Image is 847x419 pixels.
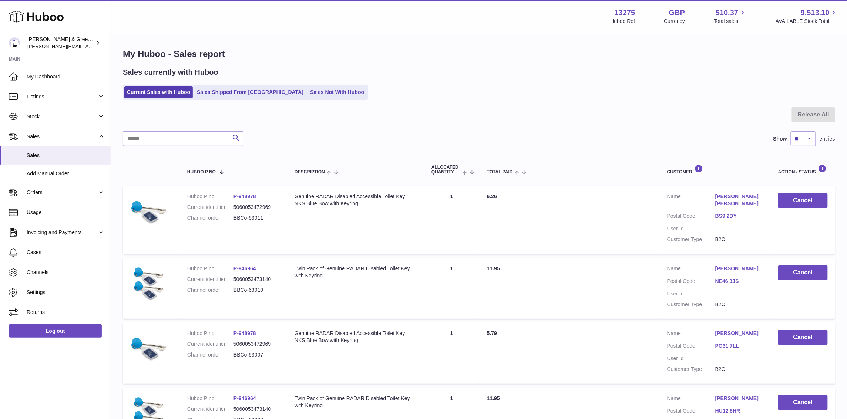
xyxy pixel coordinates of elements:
[715,408,763,415] a: HU12 8HR
[773,135,787,142] label: Show
[487,266,500,271] span: 11.95
[187,406,233,413] dt: Current identifier
[187,351,233,358] dt: Channel order
[667,193,715,209] dt: Name
[233,214,280,222] dd: BBCo-63011
[667,225,715,232] dt: User Id
[187,265,233,272] dt: Huboo P no
[187,214,233,222] dt: Channel order
[716,8,738,18] span: 510.37
[187,193,233,200] dt: Huboo P no
[9,324,102,338] a: Log out
[27,229,97,236] span: Invoicing and Payments
[611,18,635,25] div: Huboo Ref
[431,165,461,175] span: ALLOCATED Quantity
[487,170,513,175] span: Total paid
[801,8,830,18] span: 9,513.10
[187,330,233,337] dt: Huboo P no
[27,152,105,159] span: Sales
[233,351,280,358] dd: BBCo-63007
[27,73,105,80] span: My Dashboard
[487,330,497,336] span: 5.79
[615,8,635,18] strong: 13275
[424,186,480,254] td: 1
[187,204,233,211] dt: Current identifier
[27,269,105,276] span: Channels
[424,322,480,384] td: 1
[233,287,280,294] dd: BBCo-63010
[9,37,20,48] img: ellen@bluebadgecompany.co.uk
[667,342,715,351] dt: Postal Code
[715,265,763,272] a: [PERSON_NAME]
[667,278,715,287] dt: Postal Code
[187,341,233,348] dt: Current identifier
[130,193,167,230] img: $_57.JPG
[776,8,838,25] a: 9,513.10 AVAILABLE Stock Total
[233,276,280,283] dd: 5060053473140
[124,86,193,98] a: Current Sales with Huboo
[667,265,715,274] dt: Name
[667,236,715,243] dt: Customer Type
[778,395,828,410] button: Cancel
[233,193,256,199] a: P-948978
[187,276,233,283] dt: Current identifier
[667,355,715,362] dt: User Id
[778,193,828,208] button: Cancel
[295,395,417,409] div: Twin Pack of Genuine RADAR Disabled Toilet Key with Keyring
[667,301,715,308] dt: Customer Type
[233,204,280,211] dd: 5060053472969
[715,301,763,308] dd: B2C
[130,330,167,367] img: $_57.JPG
[667,395,715,404] dt: Name
[295,265,417,279] div: Twin Pack of Genuine RADAR Disabled Toilet Key with Keyring
[27,189,97,196] span: Orders
[424,258,480,319] td: 1
[778,265,828,280] button: Cancel
[27,170,105,177] span: Add Manual Order
[715,395,763,402] a: [PERSON_NAME]
[667,408,715,416] dt: Postal Code
[123,67,218,77] h2: Sales currently with Huboo
[715,342,763,349] a: PO31 7LL
[295,170,325,175] span: Description
[187,170,216,175] span: Huboo P no
[307,86,367,98] a: Sales Not With Huboo
[194,86,306,98] a: Sales Shipped From [GEOGRAPHIC_DATA]
[715,330,763,337] a: [PERSON_NAME]
[27,309,105,316] span: Returns
[664,18,685,25] div: Currency
[714,8,747,25] a: 510.37 Total sales
[715,366,763,373] dd: B2C
[667,213,715,222] dt: Postal Code
[715,213,763,220] a: BS9 2DY
[27,133,97,140] span: Sales
[295,330,417,344] div: Genuine RADAR Disabled Accessible Toilet Key NKS Blue Bow with Keyring
[233,341,280,348] dd: 5060053472969
[667,290,715,297] dt: User Id
[233,395,256,401] a: P-946964
[27,43,148,49] span: [PERSON_NAME][EMAIL_ADDRESS][DOMAIN_NAME]
[295,193,417,207] div: Genuine RADAR Disabled Accessible Toilet Key NKS Blue Bow with Keyring
[667,330,715,339] dt: Name
[187,395,233,402] dt: Huboo P no
[667,366,715,373] dt: Customer Type
[187,287,233,294] dt: Channel order
[714,18,747,25] span: Total sales
[233,330,256,336] a: P-948978
[715,236,763,243] dd: B2C
[715,193,763,207] a: [PERSON_NAME] [PERSON_NAME]
[667,165,763,175] div: Customer
[776,18,838,25] span: AVAILABLE Stock Total
[130,265,167,302] img: $_57.JPG
[715,278,763,285] a: NE46 3JS
[233,266,256,271] a: P-946964
[123,48,835,60] h1: My Huboo - Sales report
[669,8,685,18] strong: GBP
[778,165,828,175] div: Action / Status
[27,36,94,50] div: [PERSON_NAME] & Green Ltd
[778,330,828,345] button: Cancel
[27,209,105,216] span: Usage
[487,193,497,199] span: 6.26
[27,93,97,100] span: Listings
[27,249,105,256] span: Cases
